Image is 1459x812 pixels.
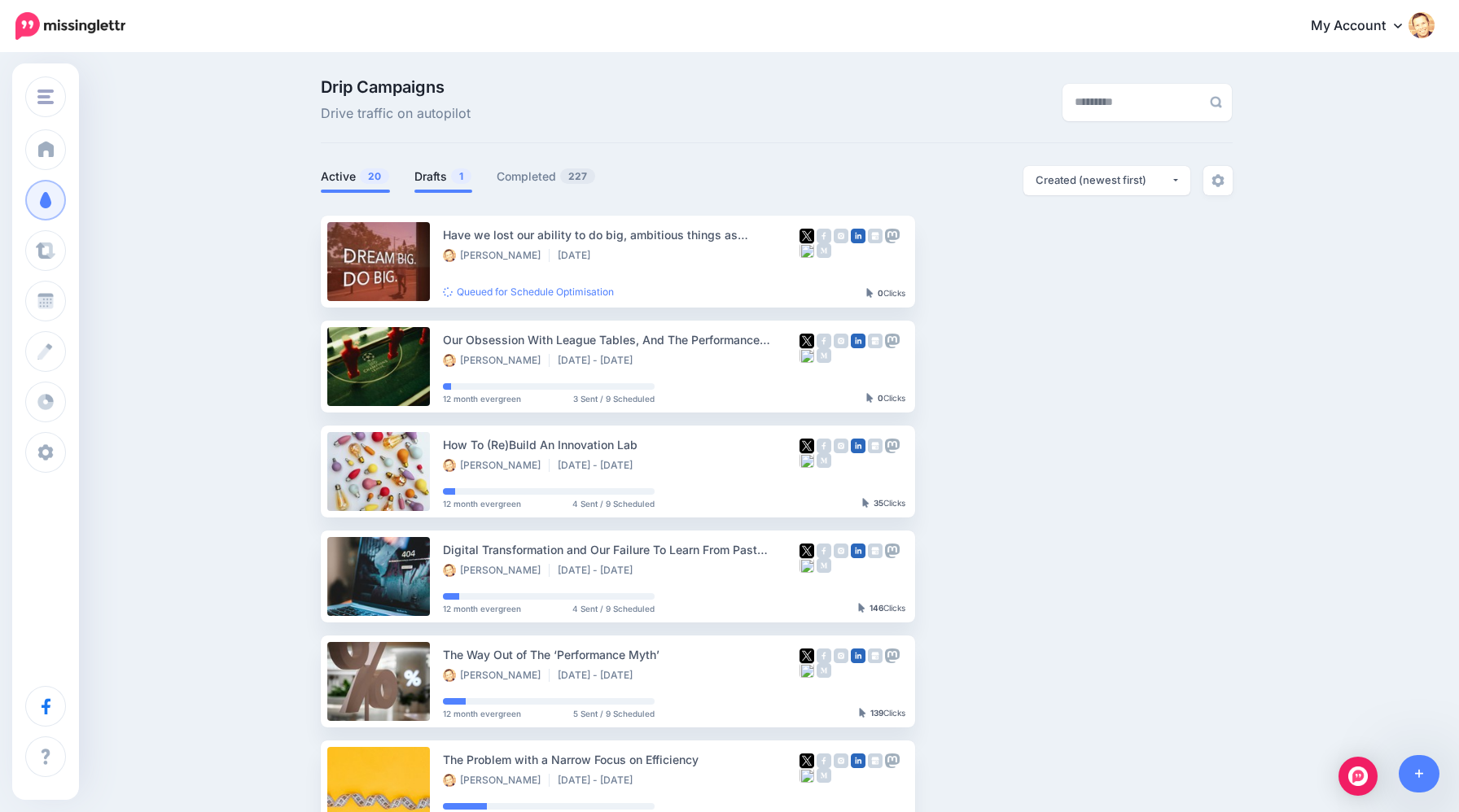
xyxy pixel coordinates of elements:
[859,708,866,718] img: pointer-grey-darker.png
[834,753,848,768] img: instagram-grey-square.png
[885,544,900,558] img: mastodon-grey-square.png
[868,334,883,348] img: google_business-grey-square.png
[800,648,814,663] img: twitter-square.png
[37,89,54,104] img: menu.png
[851,648,865,663] img: linkedin-square.png
[1210,96,1222,108] img: search-grey-6.png
[866,393,874,403] img: pointer-grey-darker.png
[866,288,874,298] img: pointer-grey-darker.png
[1211,174,1225,187] img: settings-grey.png
[573,709,655,718] span: 5 Sent / 9 Scheduled
[1295,7,1435,46] a: My Account
[443,435,800,454] div: How To (Re)Build An Innovation Lab
[817,648,831,663] img: facebook-grey-square.png
[885,334,900,348] img: mastodon-grey-square.png
[868,229,883,243] img: google_business-grey-square.png
[558,564,641,577] li: [DATE] - [DATE]
[862,499,905,509] div: Clicks
[870,603,883,613] b: 146
[817,243,831,258] img: medium-grey-square.png
[885,439,900,453] img: mastodon-grey-square.png
[443,225,800,244] div: Have we lost our ability to do big, ambitious things as communities?
[321,103,471,124] span: Drive traffic on autopilot
[443,709,521,718] span: 12 month evergreen
[817,348,831,363] img: medium-grey-square.png
[443,500,521,508] span: 12 month evergreen
[817,558,831,573] img: medium-grey-square.png
[572,500,655,508] span: 4 Sent / 9 Scheduled
[834,648,848,663] img: instagram-grey-square.png
[800,453,814,468] img: bluesky-square.png
[558,669,641,682] li: [DATE] - [DATE]
[560,168,595,184] span: 227
[443,354,550,367] li: [PERSON_NAME]
[858,604,905,613] div: Clicks
[874,498,883,508] b: 35
[851,753,865,768] img: linkedin-square.png
[800,348,814,363] img: bluesky-square.png
[851,439,865,453] img: linkedin-square.png
[817,544,831,558] img: facebook-grey-square.png
[800,439,814,453] img: twitter-square.png
[862,498,870,508] img: pointer-grey-darker.png
[443,669,550,682] li: [PERSON_NAME]
[817,753,831,768] img: facebook-grey-square.png
[878,288,883,298] b: 0
[558,459,641,472] li: [DATE] - [DATE]
[800,753,814,768] img: twitter-square.png
[573,395,655,403] span: 3 Sent / 9 Scheduled
[868,753,883,768] img: google_business-grey-square.png
[443,564,550,577] li: [PERSON_NAME]
[800,229,814,243] img: twitter-square.png
[443,249,550,262] li: [PERSON_NAME]
[558,249,598,262] li: [DATE]
[868,439,883,453] img: google_business-grey-square.png
[878,393,883,403] b: 0
[885,229,900,243] img: mastodon-grey-square.png
[800,544,814,558] img: twitter-square.png
[1339,757,1378,796] div: Open Intercom Messenger
[443,330,800,349] div: Our Obsession With League Tables, And The Performance Paradox
[834,334,848,348] img: instagram-grey-square.png
[558,354,641,367] li: [DATE] - [DATE]
[859,709,905,718] div: Clicks
[885,648,900,663] img: mastodon-grey-square.png
[868,648,883,663] img: google_business-grey-square.png
[800,663,814,678] img: bluesky-square.png
[800,558,814,573] img: bluesky-square.png
[866,394,905,404] div: Clicks
[817,453,831,468] img: medium-grey-square.png
[1023,166,1190,195] button: Created (newest first)
[443,750,800,769] div: The Problem with a Narrow Focus on Efficiency
[834,229,848,243] img: instagram-grey-square.png
[321,79,471,95] span: Drip Campaigns
[834,544,848,558] img: instagram-grey-square.png
[321,167,390,186] a: Active20
[443,459,550,472] li: [PERSON_NAME]
[360,168,389,184] span: 20
[443,540,800,559] div: Digital Transformation and Our Failure To Learn From Past Mistakes
[858,603,865,613] img: pointer-grey-darker.png
[817,663,831,678] img: medium-grey-square.png
[866,289,905,299] div: Clicks
[834,439,848,453] img: instagram-grey-square.png
[800,768,814,783] img: bluesky-square.png
[817,768,831,783] img: medium-grey-square.png
[443,395,521,403] span: 12 month evergreen
[851,544,865,558] img: linkedin-square.png
[800,243,814,258] img: bluesky-square.png
[572,605,655,613] span: 4 Sent / 9 Scheduled
[851,229,865,243] img: linkedin-square.png
[443,286,614,298] a: Queued for Schedule Optimisation
[497,167,596,186] a: Completed227
[817,334,831,348] img: facebook-grey-square.png
[443,645,800,664] div: The Way Out of The ‘Performance Myth’
[817,439,831,453] img: facebook-grey-square.png
[800,334,814,348] img: twitter-square.png
[558,774,641,787] li: [DATE] - [DATE]
[414,167,472,186] a: Drafts1
[1036,172,1171,188] div: Created (newest first)
[817,229,831,243] img: facebook-grey-square.png
[15,12,125,40] img: Missinglettr
[451,168,471,184] span: 1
